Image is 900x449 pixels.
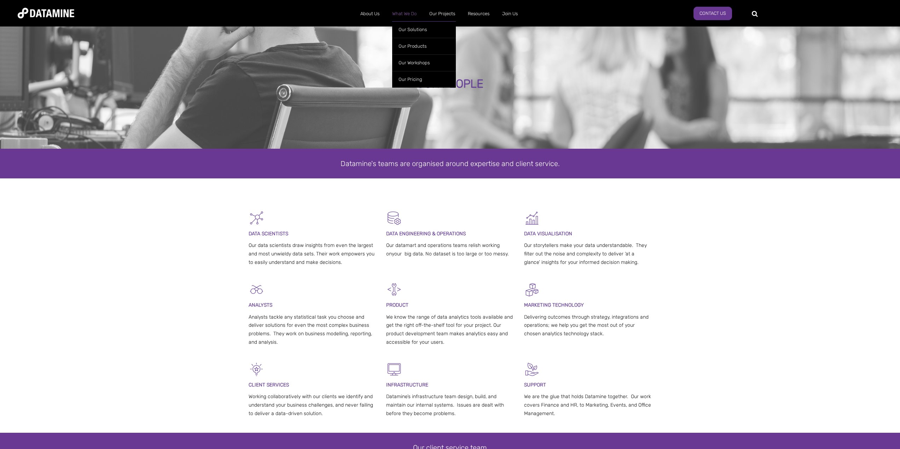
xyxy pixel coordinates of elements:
span: DATA SCIENTISTS [249,231,288,237]
img: Client Services [249,361,265,377]
p: Our datamart and operations teams relish working onyour big data. No dataset is too large or too ... [386,241,514,258]
a: Resources [461,5,496,23]
p: Working collaboratively with our clients we identify and understand your business challenges, and... [249,392,376,418]
span: INFRASTRUCTURE [386,382,428,388]
span: CLI [249,382,256,388]
div: OUR PEOPLE [99,78,801,90]
img: Graph 5 [524,210,540,226]
p: Datamine’s infrastructure team design, build, and maintain our internal systems. Issues are dealt... [386,392,514,418]
img: Analysts [249,282,265,297]
p: Delivering outcomes through strategy, integrations and operations; we help you get the most out o... [524,313,652,338]
span: MARKETING TECHNOLOGY [524,302,584,308]
p: We are the glue that holds Datamine together. Our work covers Finance and HR, to Marketing, Event... [524,392,652,418]
img: Development [386,282,402,297]
span: Datamine's teams are organised around expertise and client service. [341,159,560,168]
span: PRODUCT [386,302,408,308]
a: Our Solutions [392,21,456,38]
a: Join Us [496,5,524,23]
a: About Us [354,5,386,23]
img: Datamine [18,8,74,18]
p: Our data scientists draw insights from even the largest and most unwieldy data sets. Their work e... [249,241,376,266]
img: Mentor [524,361,540,377]
a: Our Workshops [392,54,456,71]
span: ANALYSTS [249,302,272,308]
a: Our Projects [423,5,461,23]
p: We know the range of data analytics tools available and get the right off-the-shelf tool for your... [386,313,514,347]
a: Our Pricing [392,71,456,88]
img: Datamart [386,210,402,226]
span: DATA VISUALISATION [524,231,572,237]
span: SUPPORT [524,382,546,388]
img: Graph - Network [249,210,265,226]
a: Our Products [392,38,456,54]
img: IT [386,361,402,377]
img: Digital Activation [524,282,540,297]
span: ENT SERVICES [256,382,289,388]
a: What We Do [386,5,423,23]
span: DATA ENGINEERING & OPERATIONS [386,231,466,237]
p: Our storytellers make your data understandable. They filter out the noise and complexity to deliv... [524,241,652,266]
p: Analysts tackle any statistical task you choose and deliver solutions for even the most complex b... [249,313,376,347]
a: Contact Us [693,7,732,20]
